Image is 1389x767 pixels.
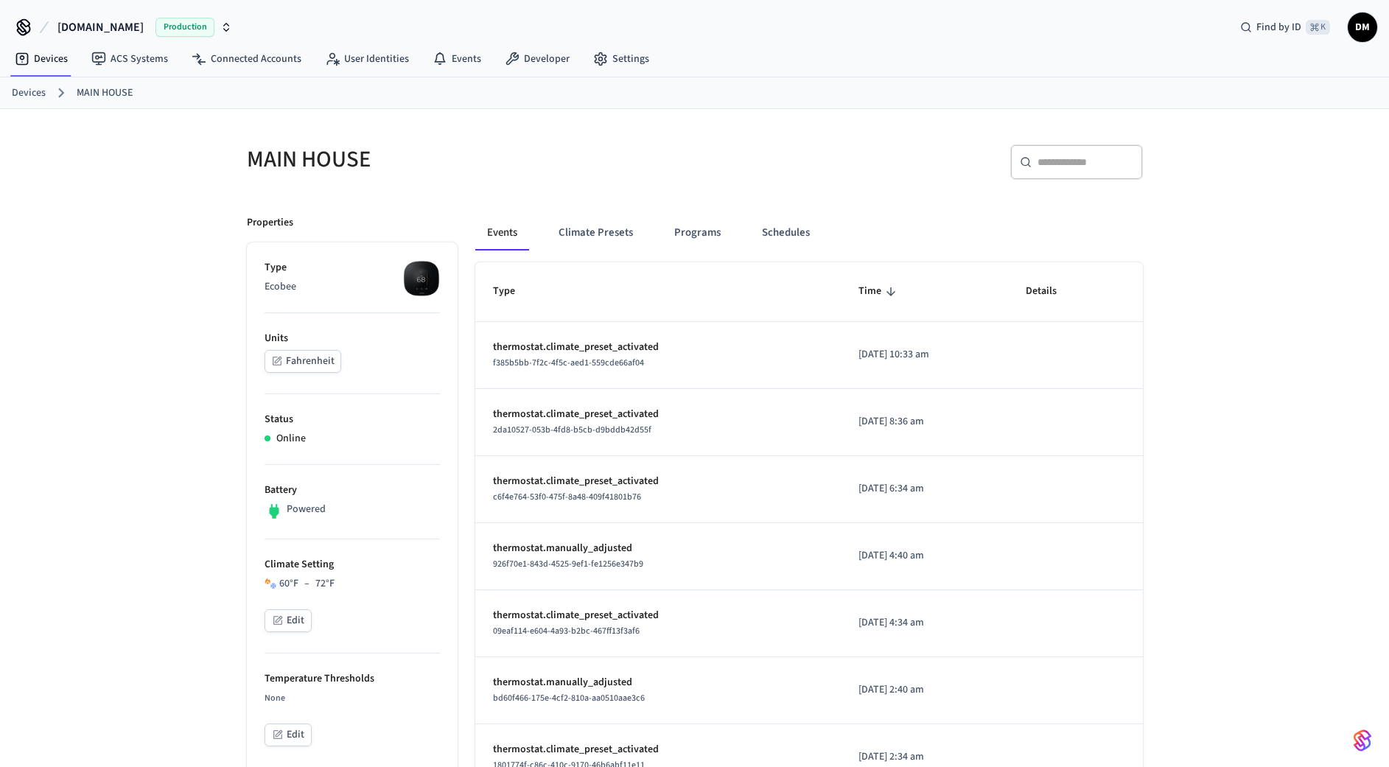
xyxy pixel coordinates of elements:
[858,548,990,564] p: [DATE] 4:40 am
[155,18,214,37] span: Production
[1228,14,1342,41] div: Find by ID⌘ K
[493,474,823,489] p: thermostat.climate_preset_activated
[750,215,822,251] button: Schedules
[80,46,180,72] a: ACS Systems
[265,609,312,632] button: Edit
[858,347,990,363] p: [DATE] 10:33 am
[1306,20,1330,35] span: ⌘ K
[265,260,440,276] p: Type
[247,215,293,231] p: Properties
[77,85,133,101] a: MAIN HOUSE
[265,578,276,589] img: Heat Cool
[3,46,80,72] a: Devices
[662,215,732,251] button: Programs
[547,215,645,251] button: Climate Presets
[12,85,46,101] a: Devices
[493,625,640,637] span: 09eaf114-e604-4a93-b2bc-467ff13f3af6
[1348,13,1377,42] button: DM
[265,331,440,346] p: Units
[493,742,823,757] p: thermostat.climate_preset_activated
[858,615,990,631] p: [DATE] 4:34 am
[493,558,643,570] span: 926f70e1-843d-4525-9ef1-fe1256e347b9
[493,46,581,72] a: Developer
[265,671,440,687] p: Temperature Thresholds
[265,483,440,498] p: Battery
[493,692,645,704] span: bd60f466-175e-4cf2-810a-aa0510aae3c6
[265,412,440,427] p: Status
[57,18,144,36] span: [DOMAIN_NAME]
[276,431,306,446] p: Online
[1354,729,1371,752] img: SeamLogoGradient.69752ec5.svg
[858,414,990,430] p: [DATE] 8:36 am
[493,407,823,422] p: thermostat.climate_preset_activated
[858,749,990,765] p: [DATE] 2:34 am
[287,502,326,517] p: Powered
[493,340,823,355] p: thermostat.climate_preset_activated
[581,46,661,72] a: Settings
[265,350,341,373] button: Fahrenheit
[475,215,529,251] button: Events
[493,541,823,556] p: thermostat.manually_adjusted
[493,608,823,623] p: thermostat.climate_preset_activated
[1349,14,1376,41] span: DM
[1026,280,1076,303] span: Details
[493,491,641,503] span: c6f4e764-53f0-475f-8a48-409f41801b76
[493,280,534,303] span: Type
[265,692,285,704] span: None
[180,46,313,72] a: Connected Accounts
[421,46,493,72] a: Events
[265,557,440,572] p: Climate Setting
[493,357,644,369] span: f385b5bb-7f2c-4f5c-aed1-559cde66af04
[265,724,312,746] button: Edit
[858,481,990,497] p: [DATE] 6:34 am
[265,279,440,295] p: Ecobee
[1256,20,1301,35] span: Find by ID
[279,576,335,592] div: 60 °F 72 °F
[403,260,440,297] img: ecobee_lite_3
[313,46,421,72] a: User Identities
[247,144,686,175] h5: MAIN HOUSE
[493,675,823,690] p: thermostat.manually_adjusted
[858,682,990,698] p: [DATE] 2:40 am
[493,424,651,436] span: 2da10527-053b-4fd8-b5cb-d9bddb42d55f
[858,280,900,303] span: Time
[304,576,309,592] span: –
